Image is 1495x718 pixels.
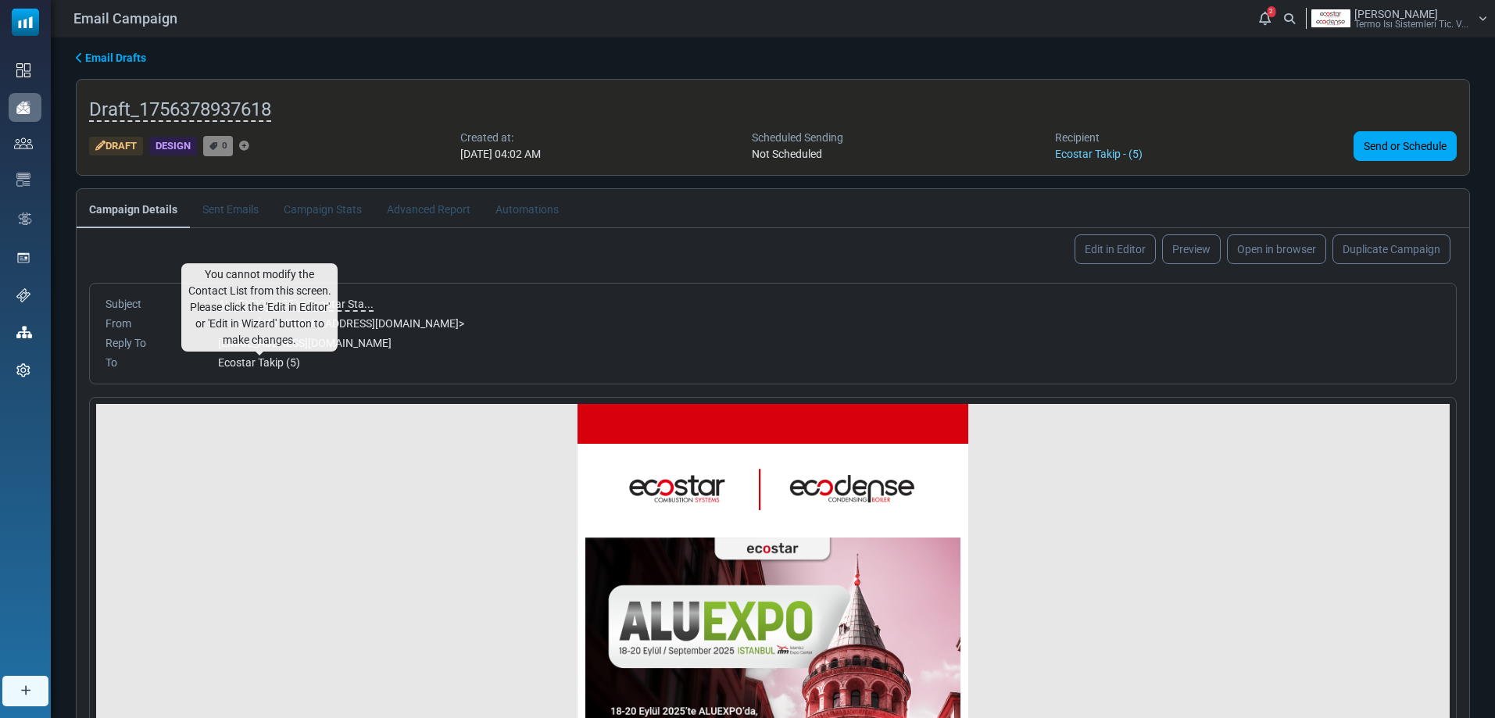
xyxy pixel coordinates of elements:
[1332,234,1450,264] a: Duplicate Campaign
[73,8,177,29] span: Email Campaign
[16,210,34,228] img: workflow.svg
[106,296,199,313] div: Subject
[89,137,143,156] div: Draft
[752,130,843,146] div: Scheduled Sending
[16,363,30,377] img: settings-icon.svg
[149,137,197,156] div: Design
[106,335,199,352] div: Reply To
[218,356,300,369] span: Ecostar Takip (5)
[181,263,338,352] div: You cannot modify the Contact List from this screen. Please click the 'Edit in Editor' or 'Edit i...
[1254,8,1275,29] a: 2
[16,101,30,114] img: campaigns-icon-active.png
[460,146,541,163] div: [DATE] 04:02 AM
[1354,9,1438,20] span: [PERSON_NAME]
[16,173,30,187] img: email-templates-icon.svg
[77,189,190,228] a: Campaign Details
[106,316,199,332] div: From
[1227,234,1326,264] a: Open in browser
[1055,148,1143,160] a: Ecostar Takip - (5)
[222,140,227,151] span: 0
[1267,6,1275,17] span: 2
[76,50,146,66] a: Email Drafts
[218,335,1440,352] div: [EMAIL_ADDRESS][DOMAIN_NAME]
[218,316,1440,332] div: Ecostar İnfo < [EMAIL_ADDRESS][DOMAIN_NAME] >
[752,148,822,160] span: Not Scheduled
[1055,130,1143,146] div: Recipient
[1311,7,1487,30] a: User Logo [PERSON_NAME] Termo Isı Sistemleri Tic. V...
[1354,131,1457,161] a: Send or Schedule
[460,130,541,146] div: Created at:
[89,98,271,122] span: Draft_1756378937618
[85,52,146,64] span: translation missing: en.ms_sidebar.email_drafts
[16,63,30,77] img: dashboard-icon.svg
[1311,7,1350,30] img: User Logo
[106,355,199,371] div: To
[16,288,30,302] img: support-icon.svg
[12,9,39,36] img: mailsoftly_icon_blue_white.svg
[1075,234,1156,264] a: Edit in Editor
[203,136,233,155] a: 0
[239,141,249,152] a: Add Tag
[16,251,30,265] img: landing_pages.svg
[489,8,864,32] table: divider
[14,138,33,148] img: contacts-icon.svg
[1162,234,1221,264] a: Preview
[1354,20,1468,29] span: Termo Isı Sistemleri Tic. V...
